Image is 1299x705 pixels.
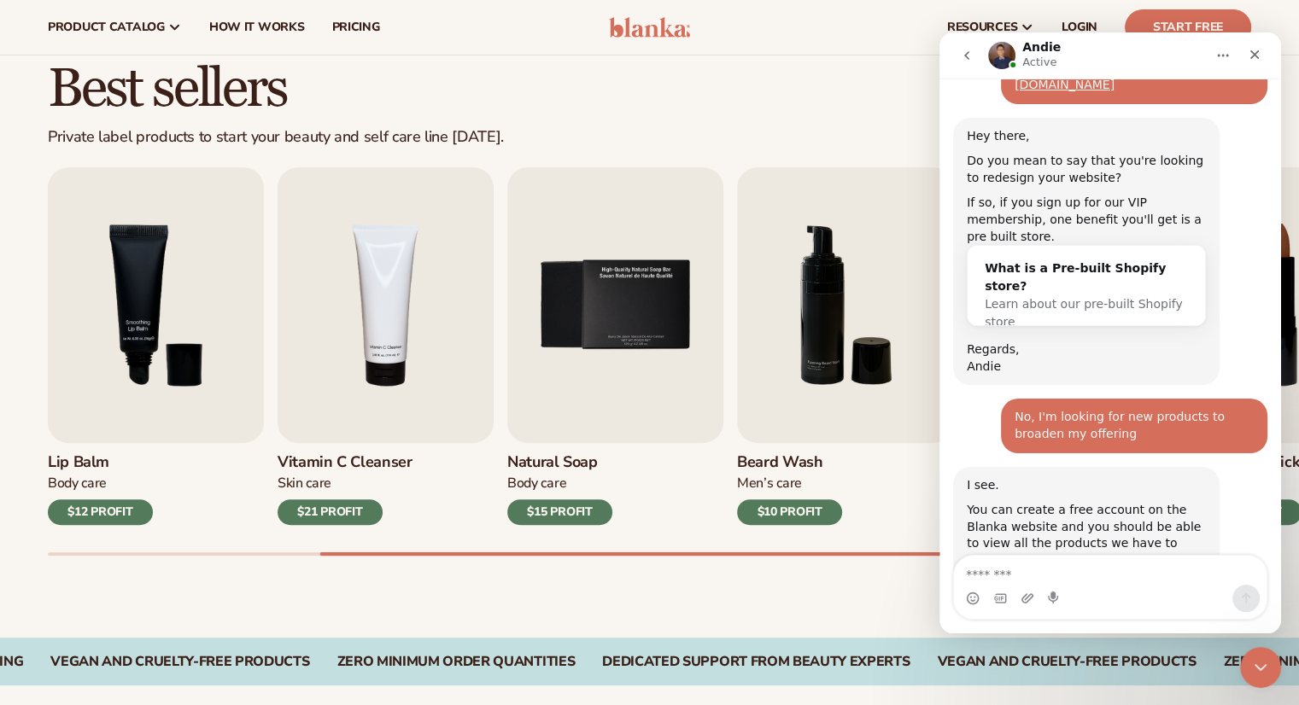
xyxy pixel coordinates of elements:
h3: Natural Soap [507,453,612,472]
div: Body Care [48,475,153,492]
span: product catalog [48,20,165,34]
div: ZERO MINIMUM ORDER QUANTITIES [336,654,575,670]
span: resources [947,20,1017,34]
h3: Beard Wash [737,453,842,472]
iframe: Intercom live chat [939,32,1281,633]
a: 4 / 9 [278,167,494,525]
a: 3 / 9 [48,167,264,525]
img: logo [609,17,690,38]
div: You can create a free account on the Blanka website and you should be able to view all the produc... [27,469,266,536]
div: $12 PROFIT [48,499,153,525]
h2: Best sellers [48,61,504,118]
div: Body Care [507,475,612,492]
div: DEDICATED SUPPORT FROM BEAUTY EXPERTS [602,654,910,670]
div: Men’s Care [737,475,842,492]
h3: Vitamin C Cleanser [278,453,413,472]
a: 5 / 9 [507,167,723,525]
div: $21 PROFIT [278,499,383,525]
div: Vegan and Cruelty-Free Products [937,654,1196,670]
span: How It Works [209,20,305,34]
a: Start Free [1125,9,1251,45]
button: Send a message… [293,552,320,580]
button: Start recording [108,559,122,573]
div: VEGAN AND CRUELTY-FREE PRODUCTS [50,654,309,670]
div: I see. [27,445,266,462]
span: pricing [331,20,379,34]
div: Skin Care [278,475,413,492]
div: I see.You can create a free account on the Blanka website and you should be able to view all the ... [14,434,280,573]
span: LOGIN [1062,20,1097,34]
a: 6 / 9 [737,167,953,525]
div: Andie says… [14,434,328,610]
button: Emoji picker [26,559,40,573]
button: Upload attachment [81,559,95,573]
textarea: Message… [15,523,327,552]
button: Gif picker [54,559,67,573]
h3: Lip Balm [48,453,153,472]
div: $15 PROFIT [507,499,612,525]
div: $10 PROFIT [737,499,842,525]
div: Private label products to start your beauty and self care line [DATE]. [48,128,504,147]
iframe: Intercom live chat [1240,647,1281,688]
